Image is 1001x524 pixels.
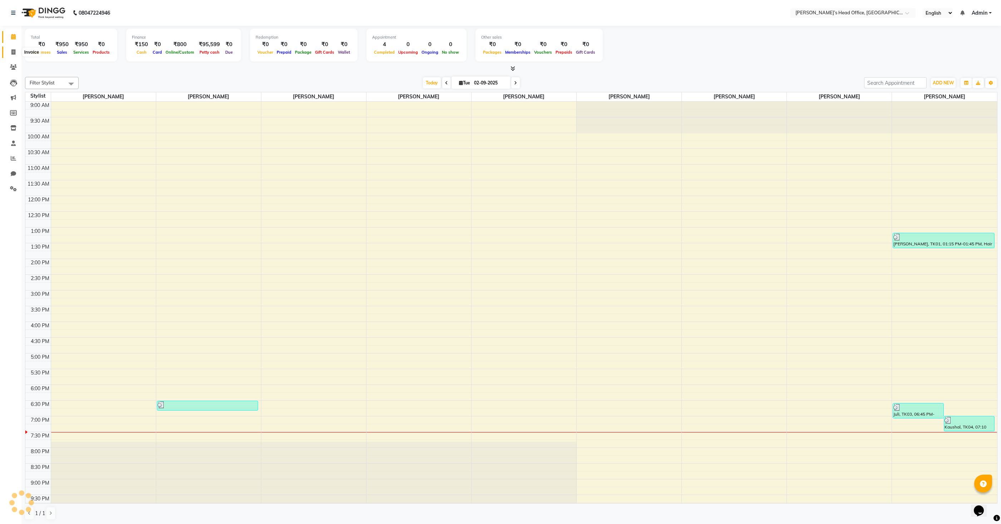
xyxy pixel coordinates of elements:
[26,133,51,141] div: 10:00 AM
[554,50,574,55] span: Prepaids
[971,495,994,517] iframe: chat widget
[196,40,223,49] div: ₹95,599
[26,149,51,156] div: 10:30 AM
[29,369,51,377] div: 5:30 PM
[440,50,461,55] span: No show
[396,50,420,55] span: Upcoming
[29,259,51,266] div: 2:00 PM
[256,40,275,49] div: ₹0
[532,50,554,55] span: Vouchers
[29,243,51,251] div: 1:30 PM
[481,34,597,40] div: Other sales
[29,448,51,455] div: 8:00 PM
[55,50,69,55] span: Sales
[29,479,51,487] div: 9:00 PM
[457,80,472,85] span: Tue
[933,80,954,85] span: ADD NEW
[164,50,196,55] span: Online/Custom
[29,495,51,503] div: 9:30 PM
[503,50,532,55] span: Memberships
[396,40,420,49] div: 0
[893,233,994,248] div: [PERSON_NAME], TK01, 01:15 PM-01:45 PM, Hair Cuts - [DEMOGRAPHIC_DATA] - Style Director (₹300)
[29,290,51,298] div: 3:00 PM
[51,92,156,101] span: [PERSON_NAME]
[275,50,293,55] span: Prepaid
[29,275,51,282] div: 2:30 PM
[336,50,352,55] span: Wallet
[577,92,681,101] span: [PERSON_NAME]
[91,50,112,55] span: Products
[198,50,221,55] span: Petty cash
[440,40,461,49] div: 0
[256,50,275,55] span: Voucher
[23,48,41,57] div: Invoice
[503,40,532,49] div: ₹0
[972,9,987,17] span: Admin
[31,34,112,40] div: Total
[29,338,51,345] div: 4:30 PM
[293,50,313,55] span: Package
[29,102,51,109] div: 9:00 AM
[79,3,110,23] b: 08047224946
[71,40,91,49] div: ₹950
[931,78,956,88] button: ADD NEW
[372,34,461,40] div: Appointment
[892,92,997,101] span: [PERSON_NAME]
[256,34,352,40] div: Redemption
[787,92,892,101] span: [PERSON_NAME]
[293,40,313,49] div: ₹0
[29,464,51,471] div: 8:30 PM
[151,50,164,55] span: Card
[132,34,235,40] div: Finance
[366,92,471,101] span: [PERSON_NAME]
[29,306,51,314] div: 3:30 PM
[29,385,51,392] div: 6:00 PM
[481,40,503,49] div: ₹0
[893,403,943,418] div: Juli, TK03, 06:45 PM-07:15 PM, Hair Cuts - [DEMOGRAPHIC_DATA] - Style Director (₹300)
[372,50,396,55] span: Completed
[164,40,196,49] div: ₹800
[554,40,574,49] div: ₹0
[472,92,576,101] span: [PERSON_NAME]
[864,77,927,88] input: Search Appointment
[29,227,51,235] div: 1:00 PM
[944,416,994,431] div: Kaushal, TK04, 07:10 PM-07:40 PM, Hair Cuts - [DEMOGRAPHIC_DATA] - Style Director (₹300)
[29,432,51,440] div: 7:30 PM
[71,50,91,55] span: Services
[423,77,441,88] span: Today
[157,401,258,410] div: [PERSON_NAME], TK02, 06:40 PM-07:00 PM, Adance hair cut style director (₹1000)
[31,40,53,49] div: ₹0
[275,40,293,49] div: ₹0
[25,92,51,100] div: Stylist
[313,50,336,55] span: Gift Cards
[372,40,396,49] div: 4
[135,50,148,55] span: Cash
[29,117,51,125] div: 9:30 AM
[26,165,51,172] div: 11:00 AM
[420,50,440,55] span: Ongoing
[682,92,786,101] span: [PERSON_NAME]
[420,40,440,49] div: 0
[29,416,51,424] div: 7:00 PM
[313,40,336,49] div: ₹0
[91,40,112,49] div: ₹0
[26,180,51,188] div: 11:30 AM
[26,212,51,219] div: 12:30 PM
[336,40,352,49] div: ₹0
[532,40,554,49] div: ₹0
[472,78,508,88] input: 2025-09-02
[29,353,51,361] div: 5:00 PM
[574,40,597,49] div: ₹0
[26,196,51,204] div: 12:00 PM
[574,50,597,55] span: Gift Cards
[223,40,235,49] div: ₹0
[481,50,503,55] span: Packages
[223,50,235,55] span: Due
[18,3,67,23] img: logo
[30,80,55,85] span: Filter Stylist
[53,40,71,49] div: ₹950
[132,40,151,49] div: ₹150
[151,40,164,49] div: ₹0
[261,92,366,101] span: [PERSON_NAME]
[35,510,45,517] span: 1 / 1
